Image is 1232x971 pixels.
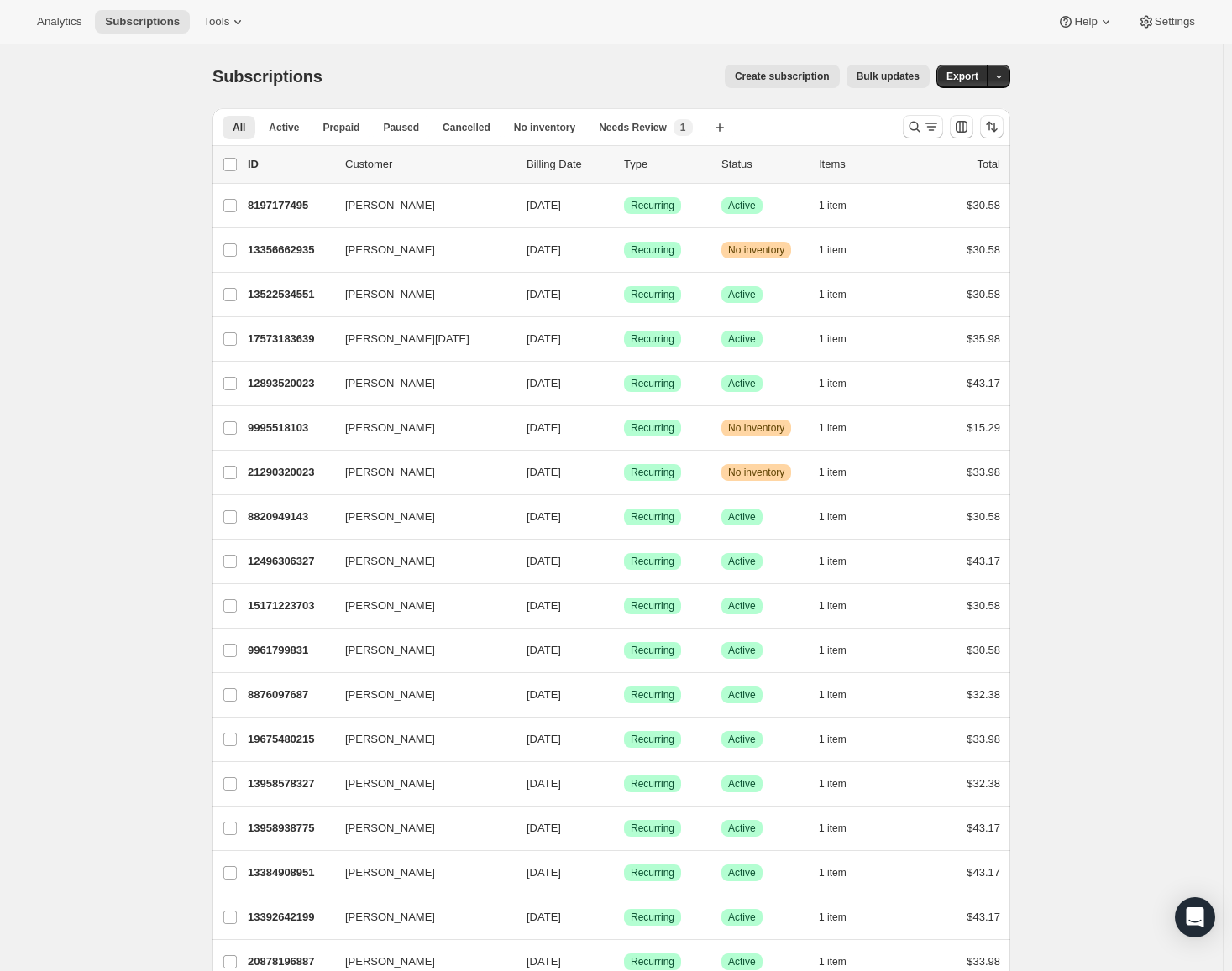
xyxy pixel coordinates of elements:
p: 13356662935 [248,242,332,258]
span: Recurring [631,866,674,880]
span: [DATE] [527,421,561,434]
span: $33.98 [967,733,1000,745]
span: 1 item [819,822,847,835]
button: [PERSON_NAME] [335,281,503,308]
span: Active [728,866,756,880]
p: 13522534551 [248,286,332,303]
span: Analytics [37,15,81,29]
span: [DATE] [527,466,561,478]
p: 17573183639 [248,331,332,347]
span: 1 item [819,466,847,479]
button: Bulk updates [847,65,930,88]
span: [PERSON_NAME] [345,642,435,659]
span: [PERSON_NAME] [345,820,435,837]
span: $30.58 [967,599,1000,612]
button: 1 item [819,772,865,796]
span: $43.17 [967,866,1000,879]
span: Settings [1155,15,1195,29]
span: Recurring [631,955,674,968]
button: 1 item [819,505,865,529]
span: Recurring [631,243,674,257]
div: 13522534551[PERSON_NAME][DATE]SuccessRecurringSuccessActive1 item$30.58 [248,283,1000,306]
span: No inventory [728,421,784,435]
div: 8820949143[PERSON_NAME][DATE]SuccessRecurringSuccessActive1 item$30.58 [248,505,1000,529]
span: 1 item [819,199,847,212]
span: Recurring [631,288,674,301]
span: Recurring [631,599,674,613]
p: 21290320023 [248,464,332,481]
button: Help [1047,10,1124,34]
div: 15171223703[PERSON_NAME][DATE]SuccessRecurringSuccessActive1 item$30.58 [248,594,1000,618]
span: Recurring [631,555,674,568]
span: Recurring [631,510,674,524]
button: [PERSON_NAME] [335,593,503,619]
span: Tools [203,15,229,29]
button: 1 item [819,238,865,262]
span: [PERSON_NAME] [345,420,435,436]
p: 12496306327 [248,553,332,570]
button: 1 item [819,817,865,840]
p: Billing Date [527,156,611,173]
p: 8197177495 [248,197,332,214]
button: [PERSON_NAME] [335,904,503,931]
button: 1 item [819,327,865,351]
button: 1 item [819,550,865,573]
span: 1 item [819,599,847,613]
div: 9961799831[PERSON_NAME][DATE]SuccessRecurringSuccessActive1 item$30.58 [248,639,1000,662]
button: 1 item [819,372,865,395]
p: 8876097687 [248,686,332,703]
span: Active [728,955,756,968]
span: All [233,121,245,134]
p: Total [978,156,1000,173]
span: Active [728,777,756,791]
p: ID [248,156,332,173]
p: 20878196887 [248,953,332,970]
div: 12496306327[PERSON_NAME][DATE]SuccessRecurringSuccessActive1 item$43.17 [248,550,1000,573]
div: Open Intercom Messenger [1175,897,1215,937]
span: $35.98 [967,332,1000,345]
div: Type [624,156,708,173]
span: [DATE] [527,332,561,345]
span: $43.17 [967,822,1000,834]
span: Recurring [631,466,674,479]
button: Sort the results [980,115,1004,138]
button: [PERSON_NAME] [335,637,503,664]
span: Recurring [631,688,674,702]
span: Active [728,822,756,835]
span: Paused [383,121,419,134]
span: 1 item [819,243,847,257]
button: 1 item [819,906,865,929]
span: Recurring [631,777,674,791]
span: [DATE] [527,599,561,612]
span: Recurring [631,332,674,346]
span: Active [728,688,756,702]
p: 12893520023 [248,375,332,392]
div: 13392642199[PERSON_NAME][DATE]SuccessRecurringSuccessActive1 item$43.17 [248,906,1000,929]
button: [PERSON_NAME] [335,681,503,708]
p: 19675480215 [248,731,332,748]
button: Tools [193,10,256,34]
span: $33.98 [967,466,1000,478]
span: Recurring [631,911,674,924]
span: $43.17 [967,555,1000,567]
span: 1 item [819,288,847,301]
span: Recurring [631,199,674,212]
div: 12893520023[PERSON_NAME][DATE]SuccessRecurringSuccessActive1 item$43.17 [248,372,1000,395]
button: [PERSON_NAME] [335,459,503,486]
span: [PERSON_NAME] [345,197,435,214]
span: 1 item [819,733,847,746]
span: Needs Review [599,121,667,134]
span: Active [269,121,299,134]
span: 1 [680,121,686,134]
div: IDCustomerBilling DateTypeStatusItemsTotal [248,156,1000,173]
span: [DATE] [527,822,561,834]
button: 1 item [819,728,865,751]
span: 1 item [819,866,847,880]
span: 1 item [819,688,847,702]
span: [PERSON_NAME] [345,598,435,614]
p: 13958578327 [248,775,332,792]
span: $43.17 [967,911,1000,923]
div: 19675480215[PERSON_NAME][DATE]SuccessRecurringSuccessActive1 item$33.98 [248,728,1000,751]
div: 13958938775[PERSON_NAME][DATE]SuccessRecurringSuccessActive1 item$43.17 [248,817,1000,840]
p: 8820949143 [248,509,332,525]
